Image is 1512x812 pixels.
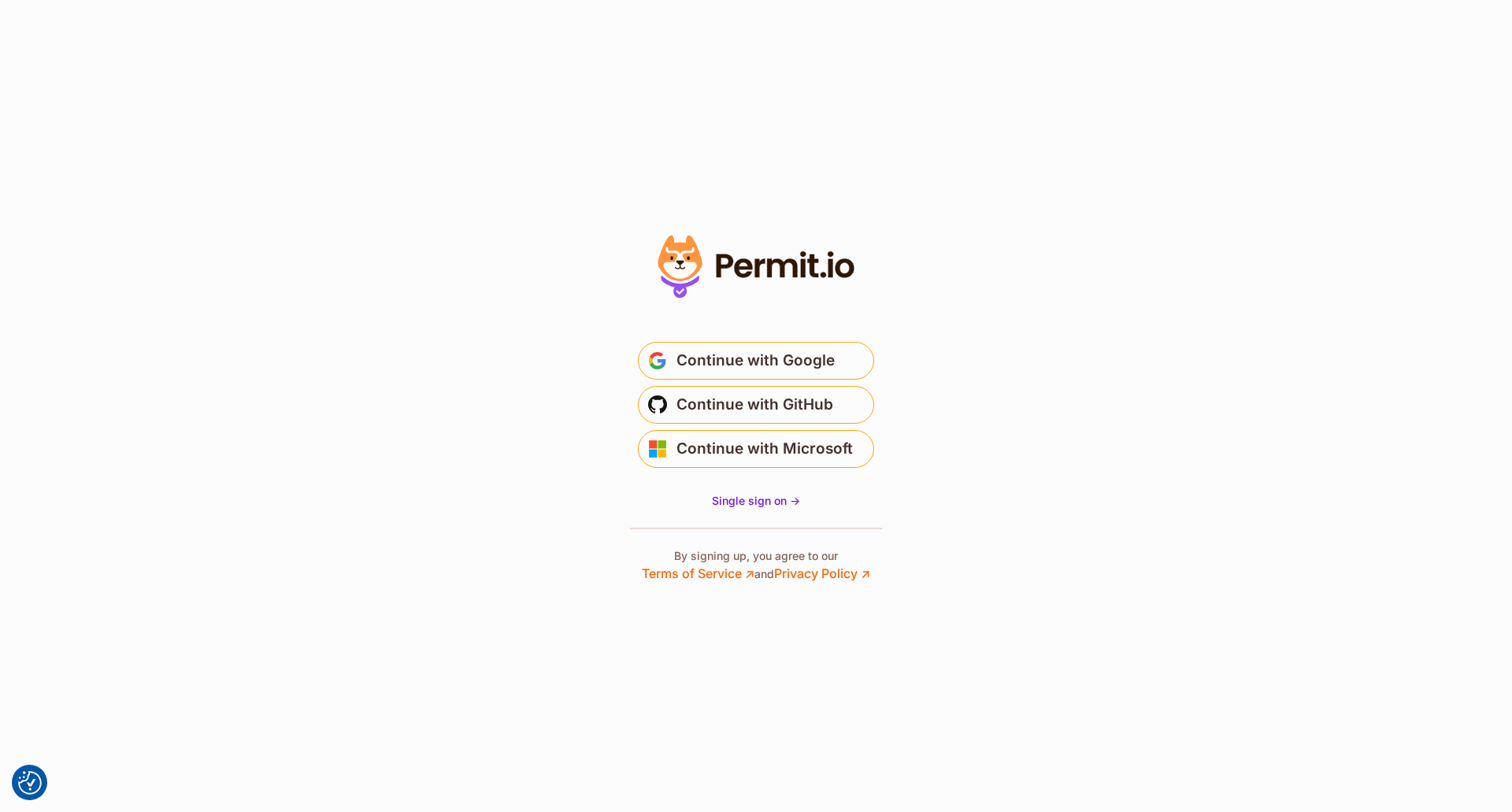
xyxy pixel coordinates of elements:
[712,493,800,509] a: Single sign on ->
[18,771,42,795] button: Consent Preferences
[774,565,870,581] a: Privacy Policy ↗
[638,342,874,380] button: Continue with Google
[642,565,754,581] a: Terms of Service ↗
[18,771,42,795] img: Revisit consent button
[676,392,833,417] span: Continue with GitHub
[676,436,853,462] span: Continue with Microsoft
[712,494,800,507] span: Single sign on ->
[642,548,870,583] p: By signing up, you agree to our and
[638,386,874,424] button: Continue with GitHub
[638,430,874,468] button: Continue with Microsoft
[676,348,835,373] span: Continue with Google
